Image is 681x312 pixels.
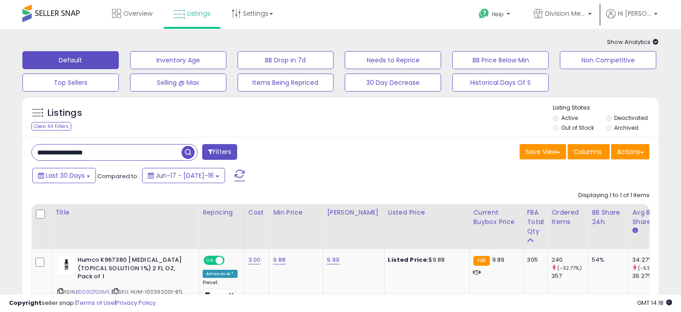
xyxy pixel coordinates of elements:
label: Deactivated [615,114,648,122]
a: Privacy Policy [116,299,156,307]
span: Show Analytics [607,38,659,46]
button: BB Drop in 7d [238,51,334,69]
div: 305 [527,256,541,264]
span: 2025-08-16 14:18 GMT [637,299,672,307]
img: 41BR0ihH1HL._SL40_.jpg [57,256,75,274]
span: Listings [187,9,211,18]
span: Division Medical [545,9,586,18]
div: Min Price [273,208,319,217]
span: ON [204,257,216,264]
p: Listing States: [553,104,659,112]
div: Current Buybox Price [473,208,520,227]
span: Hi [PERSON_NAME] [618,9,651,18]
a: 3.00 [248,255,261,264]
span: 9.89 [492,255,505,264]
div: Displaying 1 to 1 of 1 items [578,191,650,200]
button: 30 Day Decrease [345,74,441,92]
span: Jun-17 - [DATE]-16 [156,171,214,180]
span: OFF [223,257,238,264]
label: Active [561,114,578,122]
div: FBA Total Qty [527,208,544,236]
span: Overview [123,9,152,18]
button: Filters [202,144,237,160]
div: seller snap | | [9,299,156,308]
a: Help [472,1,519,29]
a: 9.88 [273,255,286,264]
button: Inventory Age [130,51,226,69]
div: Preset: [203,280,238,300]
a: 9.99 [327,255,339,264]
span: Columns [573,147,602,156]
div: Repricing [203,208,241,217]
button: Selling @ Max [130,74,226,92]
b: Listed Price: [388,255,429,264]
div: Cost [248,208,266,217]
button: Historical Days Of S [452,74,549,92]
small: FBA [473,256,490,266]
div: [PERSON_NAME] [327,208,380,217]
span: Help [492,10,504,18]
div: Amazon AI * [203,270,238,278]
strong: Copyright [9,299,42,307]
div: 357 [551,272,588,280]
a: Hi [PERSON_NAME] [606,9,658,29]
div: 34.27% [632,256,668,264]
small: (-5.51%) [638,264,659,272]
button: Last 30 Days [32,168,96,183]
div: 54% [592,256,621,264]
div: 240 [551,256,588,264]
b: Humco K967380 [MEDICAL_DATA] (TOPICAL SOLUTION 1%) 2 FL OZ, Pack of 1 [78,256,187,283]
button: Actions [611,144,650,159]
div: BB Share 24h. [592,208,625,227]
button: BB Price Below Min [452,51,549,69]
i: Get Help [478,8,490,19]
div: Ordered Items [551,208,584,227]
button: Columns [568,144,610,159]
button: Jun-17 - [DATE]-16 [142,168,225,183]
div: 36.27% [632,272,668,280]
span: Last 30 Days [46,171,85,180]
div: Title [55,208,195,217]
small: (-32.77%) [558,264,582,272]
div: Clear All Filters [31,122,71,131]
a: Terms of Use [77,299,115,307]
span: | SKU: HUM-100392001-BTL [111,288,183,295]
div: Avg BB Share [632,208,665,227]
button: Top Sellers [22,74,119,92]
a: B000QTG3ME [76,288,110,296]
h5: Listings [48,107,82,119]
div: Listed Price [388,208,466,217]
button: Default [22,51,119,69]
div: $9.88 [388,256,463,264]
button: Items Being Repriced [238,74,334,92]
label: Out of Stock [561,124,594,132]
small: Avg BB Share. [632,227,638,235]
button: Save View [520,144,566,159]
button: Non Competitive [560,51,656,69]
button: Needs to Reprice [345,51,441,69]
span: Compared to: [97,172,139,180]
label: Archived [615,124,639,132]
